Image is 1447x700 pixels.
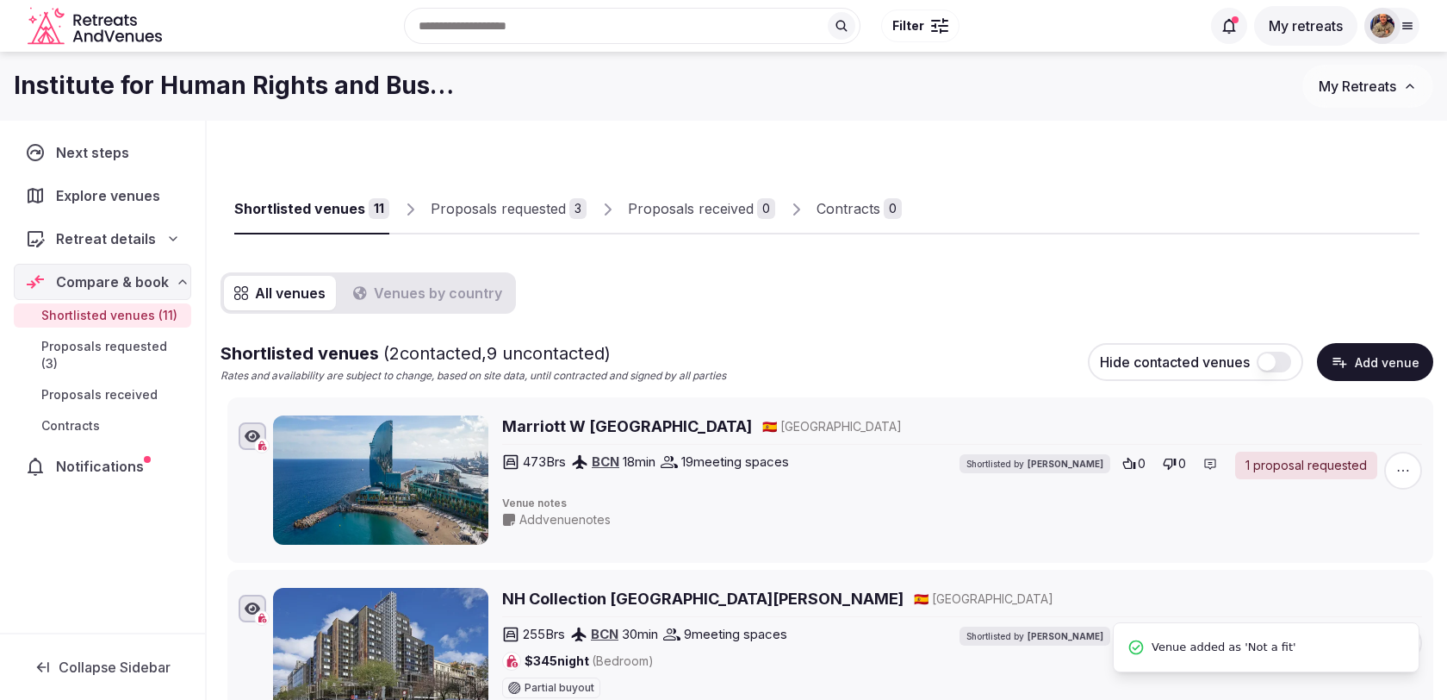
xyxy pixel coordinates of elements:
[56,185,167,206] span: Explore venues
[628,198,754,219] div: Proposals received
[28,7,165,46] svg: Retreats and Venues company logo
[14,178,191,214] a: Explore venues
[56,228,156,249] span: Retreat details
[892,17,924,34] span: Filter
[591,626,618,642] a: BCN
[1028,630,1103,642] span: [PERSON_NAME]
[14,414,191,438] a: Contracts
[1302,65,1433,108] button: My Retreats
[369,198,389,219] div: 11
[762,418,777,435] button: 🇪🇸
[56,456,151,477] span: Notifications
[220,343,611,364] span: Shortlisted venues
[343,276,512,310] button: Venues by country
[519,511,611,528] span: Add venue notes
[628,184,775,234] a: Proposals received0
[431,184,587,234] a: Proposals requested3
[273,416,488,545] img: Marriott W Barcelona
[569,198,587,219] div: 3
[1254,6,1357,46] button: My retreats
[914,591,928,608] button: 🇪🇸
[502,497,1422,511] span: Venue notes
[959,454,1110,473] div: Shortlisted by
[220,369,726,384] p: Rates and availability are subject to change, based on site data, until contracted and signed by ...
[762,419,777,434] span: 🇪🇸
[41,307,177,324] span: Shortlisted venues (11)
[383,343,611,364] span: ( 2 contacted, 9 uncontacted)
[881,9,959,42] button: Filter
[14,303,191,328] a: Shortlisted venues (11)
[681,453,789,471] span: 19 meeting spaces
[884,198,902,219] div: 0
[1178,455,1186,472] span: 0
[14,448,191,484] a: Notifications
[224,276,336,310] button: All venues
[41,417,100,434] span: Contracts
[431,198,566,219] div: Proposals requested
[525,653,654,670] span: $345 night
[14,69,455,103] h1: Institute for Human Rights and Business
[932,591,1053,608] span: [GEOGRAPHIC_DATA]
[684,625,787,643] span: 9 meeting spaces
[817,198,880,219] div: Contracts
[592,653,654,668] span: (Bedroom)
[41,338,184,372] span: Proposals requested (3)
[14,648,191,686] button: Collapse Sidebar
[622,625,658,643] span: 30 min
[1317,343,1433,381] button: Add venue
[1100,353,1250,371] span: Hide contacted venues
[1028,458,1103,470] span: [PERSON_NAME]
[28,7,165,46] a: Visit the homepage
[14,334,191,376] a: Proposals requested (3)
[1319,78,1396,95] span: My Retreats
[1152,637,1296,658] span: Venue added as 'Not a fit'
[41,386,158,403] span: Proposals received
[523,625,565,643] span: 255 Brs
[523,453,566,471] span: 473 Brs
[1138,455,1146,472] span: 0
[914,591,928,606] span: 🇪🇸
[1158,452,1191,476] button: 0
[14,383,191,407] a: Proposals received
[14,134,191,171] a: Next steps
[1117,452,1151,476] button: 0
[234,184,389,234] a: Shortlisted venues11
[56,142,136,163] span: Next steps
[1370,14,1394,38] img: julen
[56,272,169,292] span: Compare & book
[1235,452,1377,479] a: 1 proposal requested
[502,416,752,437] a: Marriott W [GEOGRAPHIC_DATA]
[757,198,775,219] div: 0
[1254,17,1357,34] a: My retreats
[780,418,902,435] span: [GEOGRAPHIC_DATA]
[234,198,365,219] div: Shortlisted venues
[623,453,655,471] span: 18 min
[525,683,594,693] span: Partial buyout
[502,588,904,609] a: NH Collection [GEOGRAPHIC_DATA][PERSON_NAME]
[817,184,902,234] a: Contracts0
[959,627,1110,646] div: Shortlisted by
[592,453,619,470] a: BCN
[59,659,171,676] span: Collapse Sidebar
